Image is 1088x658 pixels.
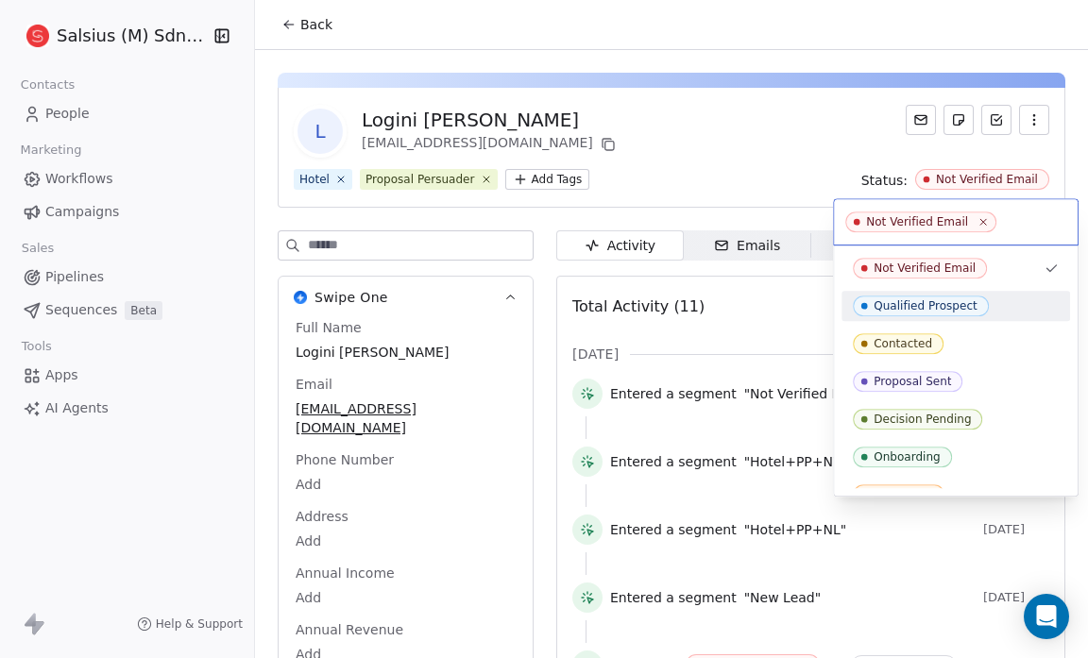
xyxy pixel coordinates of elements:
div: Qualified Prospect [874,299,977,312]
div: Not Verified Email [866,215,968,228]
div: Contacted [874,337,932,350]
div: Not Verified Email [874,262,976,275]
div: Proposal Sent [874,375,951,388]
div: Onboarding [874,450,941,464]
div: Decision Pending [874,413,971,426]
div: Suggestions [841,253,1070,548]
